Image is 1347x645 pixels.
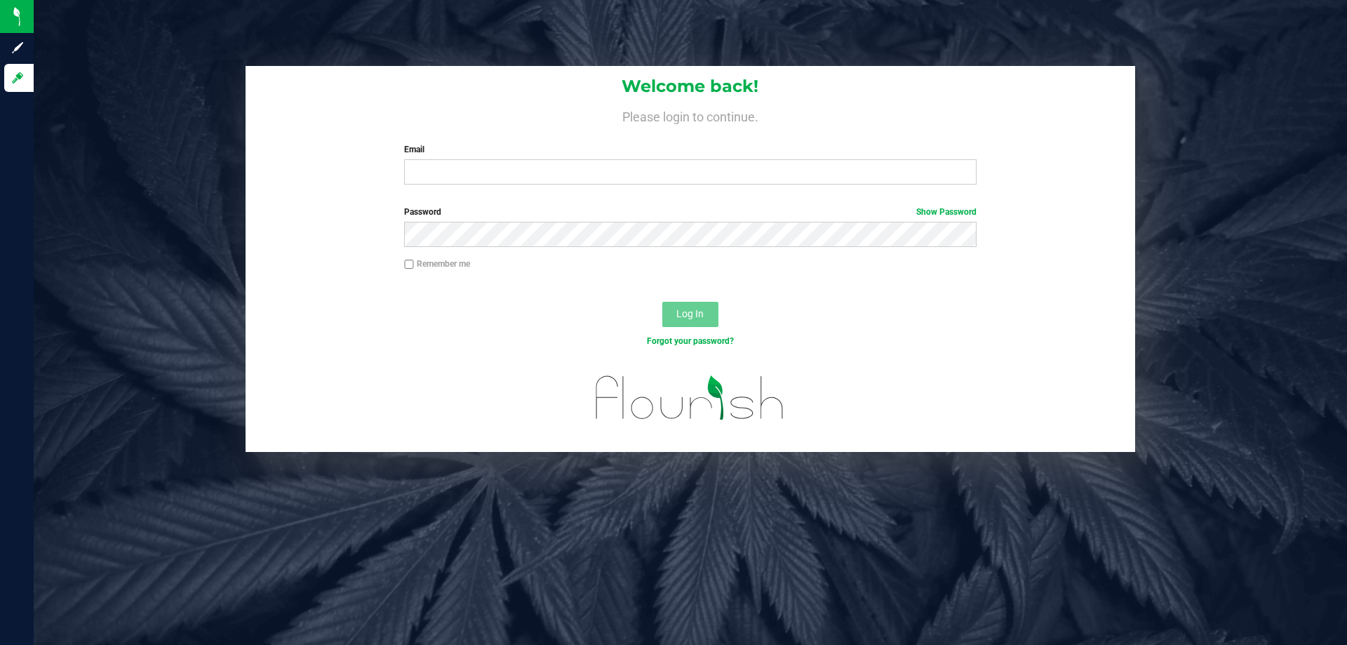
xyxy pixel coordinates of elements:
[11,41,25,55] inline-svg: Sign up
[246,107,1135,124] h4: Please login to continue.
[647,336,734,346] a: Forgot your password?
[404,260,414,270] input: Remember me
[11,71,25,85] inline-svg: Log in
[246,77,1135,95] h1: Welcome back!
[404,207,441,217] span: Password
[404,143,976,156] label: Email
[579,362,801,434] img: flourish_logo.svg
[916,207,977,217] a: Show Password
[676,308,704,319] span: Log In
[662,302,718,327] button: Log In
[404,258,470,270] label: Remember me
